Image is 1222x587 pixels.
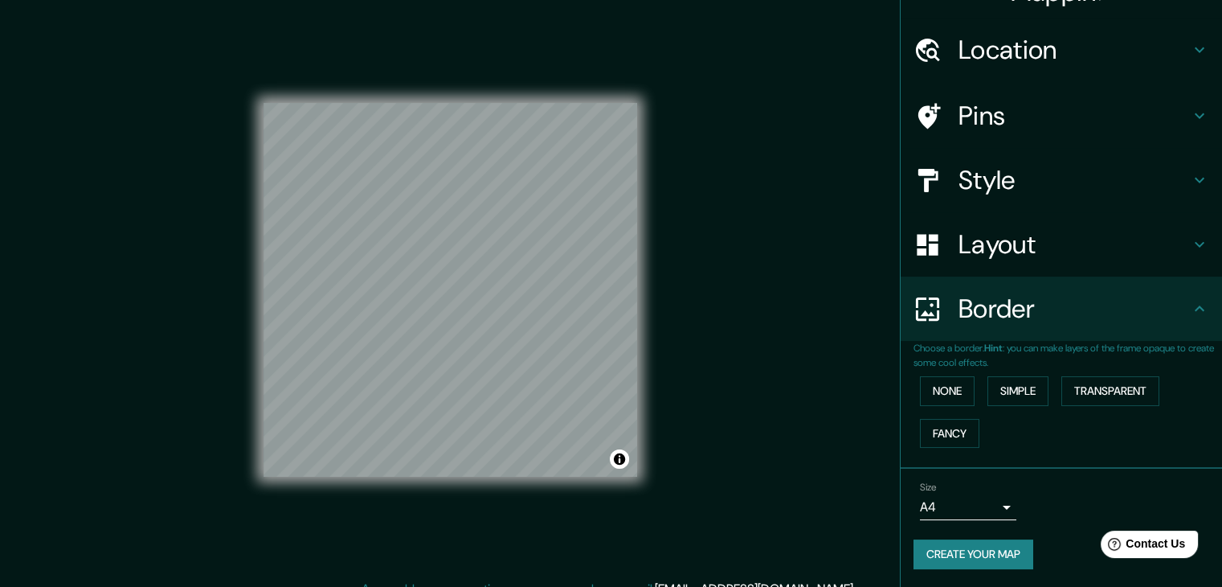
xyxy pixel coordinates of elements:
h4: Location [958,34,1190,66]
h4: Layout [958,228,1190,261]
button: Transparent [1061,376,1159,406]
button: None [920,376,975,406]
div: Border [901,277,1222,341]
iframe: Help widget launcher [1079,524,1204,569]
div: Layout [901,212,1222,277]
canvas: Map [264,103,637,477]
div: A4 [920,495,1016,520]
p: Choose a border. : you can make layers of the frame opaque to create some cool effects. [913,341,1222,370]
button: Toggle attribution [610,449,629,469]
div: Location [901,18,1222,82]
h4: Pins [958,100,1190,132]
div: Style [901,148,1222,212]
label: Size [920,481,937,495]
button: Fancy [920,419,979,449]
b: Hint [984,342,1003,355]
h4: Style [958,164,1190,196]
h4: Border [958,293,1190,325]
button: Create your map [913,540,1033,569]
button: Simple [987,376,1048,406]
div: Pins [901,84,1222,148]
